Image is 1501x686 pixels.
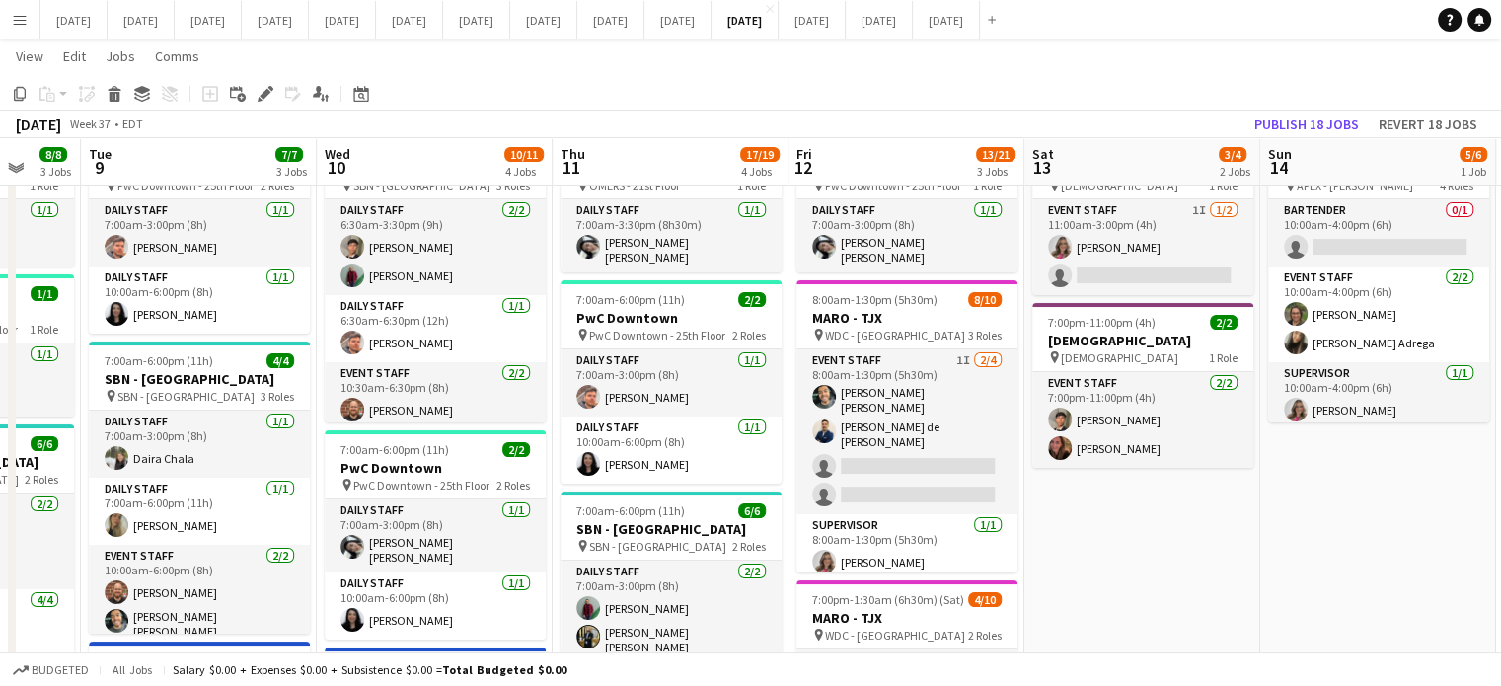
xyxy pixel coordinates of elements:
span: All jobs [109,662,156,677]
span: 2 Roles [732,539,766,554]
button: Budgeted [10,659,92,681]
app-job-card: 7:00pm-11:00pm (4h)2/2[DEMOGRAPHIC_DATA] [DEMOGRAPHIC_DATA]1 RoleEvent Staff2/27:00pm-11:00pm (4h... [1032,303,1253,468]
span: 2 Roles [732,328,766,343]
button: [DATE] [712,1,779,39]
span: 2 Roles [496,478,530,493]
app-card-role: Event Staff2/27:00pm-11:00pm (4h)[PERSON_NAME][PERSON_NAME] [1032,372,1253,468]
div: 2 Jobs [1220,164,1250,179]
app-card-role: Daily Staff2/26:30am-3:30pm (9h)[PERSON_NAME][PERSON_NAME] [325,199,546,295]
div: 4 Jobs [505,164,543,179]
button: [DATE] [40,1,108,39]
span: WDC - [GEOGRAPHIC_DATA] [825,328,965,343]
button: Publish 18 jobs [1246,112,1367,137]
span: 7:00am-6:00pm (11h) [105,353,213,368]
div: 7:00am-6:00pm (11h)2/2PwC Downtown PwC Downtown - 25th Floor2 RolesDaily Staff1/17:00am-3:00pm (8... [89,130,310,334]
span: Budgeted [32,663,89,677]
span: View [16,47,43,65]
span: 10/11 [504,147,544,162]
app-card-role: Daily Staff1/110:00am-6:00pm (8h)[PERSON_NAME] [325,572,546,640]
span: 8:00am-1:30pm (5h30m) [812,292,938,307]
span: Sat [1032,145,1054,163]
span: Jobs [106,47,135,65]
app-card-role: Daily Staff1/17:00am-3:00pm (8h)Daira Chala [89,411,310,478]
span: 7/7 [275,147,303,162]
a: Comms [147,43,207,69]
span: 7:00pm-1:30am (6h30m) (Sat) [812,592,964,607]
app-job-card: 7:00am-6:00pm (11h)2/2PwC Downtown PwC Downtown - 25th Floor2 RolesDaily Staff1/17:00am-3:00pm (8... [561,280,782,484]
div: 3 Jobs [977,164,1014,179]
app-job-card: 6:30am-6:30pm (12h)5/5SBN - [GEOGRAPHIC_DATA] SBN - [GEOGRAPHIC_DATA]3 RolesDaily Staff2/26:30am-... [325,130,546,422]
button: [DATE] [242,1,309,39]
button: [DATE] [108,1,175,39]
app-card-role: Event Staff2/210:00am-6:00pm (8h)[PERSON_NAME][PERSON_NAME] [PERSON_NAME] [89,545,310,647]
span: Sun [1268,145,1292,163]
span: Fri [796,145,812,163]
span: 7:00am-6:00pm (11h) [340,442,449,457]
span: Tue [89,145,112,163]
div: 7:00am-3:30pm (8h30m)1/1OMERS OMERS - 21st Floor1 RoleDaily Staff1/17:00am-3:30pm (8h30m)[PERSON_... [561,130,782,272]
app-card-role: Event Staff2/210:00am-4:00pm (6h)[PERSON_NAME][PERSON_NAME] Adrega [1268,267,1489,362]
a: Edit [55,43,94,69]
span: 10 [322,156,350,179]
app-job-card: 7:00am-6:00pm (11h)4/4SBN - [GEOGRAPHIC_DATA] SBN - [GEOGRAPHIC_DATA]3 RolesDaily Staff1/17:00am-... [89,342,310,634]
button: [DATE] [376,1,443,39]
span: 2 Roles [25,472,58,487]
app-card-role: Daily Staff1/17:00am-3:30pm (8h30m)[PERSON_NAME] [PERSON_NAME] [561,199,782,272]
span: Edit [63,47,86,65]
div: 10:00am-4:00pm (6h)5/6APEX - [PERSON_NAME] APEX - [PERSON_NAME]4 RolesBartender0/110:00am-4:00pm ... [1268,130,1489,422]
h3: MARO - TJX [796,609,1017,627]
h3: SBN - [GEOGRAPHIC_DATA] [561,520,782,538]
app-card-role: Daily Staff1/110:00am-6:00pm (8h)[PERSON_NAME] [561,417,782,484]
div: 3 Jobs [40,164,71,179]
app-card-role: Event Staff2/210:30am-6:30pm (8h)[PERSON_NAME] [325,362,546,464]
button: [DATE] [510,1,577,39]
button: [DATE] [846,1,913,39]
h3: [DEMOGRAPHIC_DATA] [1032,332,1253,349]
span: 8/8 [39,147,67,162]
span: 13 [1029,156,1054,179]
span: 4/10 [968,592,1002,607]
span: 7:00am-6:00pm (11h) [576,503,685,518]
div: 11:00am-3:00pm (4h)1/2[DEMOGRAPHIC_DATA] [DEMOGRAPHIC_DATA]1 RoleEvent Staff1I1/211:00am-3:00pm (... [1032,130,1253,295]
span: 1 Role [30,322,58,337]
span: 2 Roles [968,628,1002,643]
span: 9 [86,156,112,179]
span: 5/6 [1460,147,1487,162]
div: 1 Job [1461,164,1486,179]
span: 7:00pm-11:00pm (4h) [1048,315,1156,330]
h3: MARO - TJX [796,309,1017,327]
span: 14 [1265,156,1292,179]
span: [DEMOGRAPHIC_DATA] [1061,350,1178,365]
span: 8/10 [968,292,1002,307]
span: 13/21 [976,147,1015,162]
span: 6/6 [31,436,58,451]
app-card-role: Daily Staff1/17:00am-3:00pm (8h)[PERSON_NAME] [89,199,310,267]
button: [DATE] [779,1,846,39]
app-card-role: Daily Staff2/27:00am-3:00pm (8h)[PERSON_NAME][PERSON_NAME] [PERSON_NAME] [561,561,782,662]
app-job-card: 7:00am-3:00pm (8h)1/1PwC Downtown PwC Downtown - 25th Floor1 RoleDaily Staff1/17:00am-3:00pm (8h)... [796,130,1017,272]
span: 4/4 [266,353,294,368]
app-job-card: 7:00am-6:00pm (11h)2/2PwC Downtown PwC Downtown - 25th Floor2 RolesDaily Staff1/17:00am-3:00pm (8... [325,430,546,640]
span: SBN - [GEOGRAPHIC_DATA] [117,389,255,404]
span: 2/2 [502,442,530,457]
span: Thu [561,145,585,163]
span: Wed [325,145,350,163]
app-card-role: Daily Staff1/17:00am-3:00pm (8h)[PERSON_NAME] [PERSON_NAME] [796,199,1017,272]
button: [DATE] [443,1,510,39]
span: 1 Role [1209,350,1238,365]
div: EDT [122,116,143,131]
div: 3 Jobs [276,164,307,179]
span: Week 37 [65,116,114,131]
div: Salary $0.00 + Expenses $0.00 + Subsistence $0.00 = [173,662,566,677]
span: 17/19 [740,147,780,162]
app-card-role: Event Staff1I1/211:00am-3:00pm (4h)[PERSON_NAME] [1032,199,1253,295]
app-card-role: Daily Staff1/17:00am-3:00pm (8h)[PERSON_NAME] [PERSON_NAME] [325,499,546,572]
div: [DATE] [16,114,61,134]
button: [DATE] [913,1,980,39]
span: 3 Roles [968,328,1002,343]
h3: PwC Downtown [561,309,782,327]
